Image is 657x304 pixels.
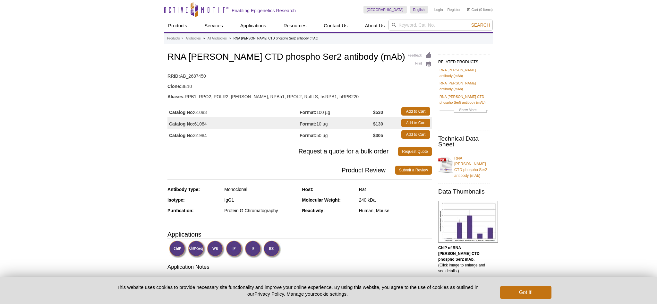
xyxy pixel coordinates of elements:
[245,240,262,258] img: Immunofluorescence Validated
[469,22,492,28] button: Search
[167,106,300,117] td: 61083
[224,208,297,213] div: Protein G Chromatography
[300,129,373,140] td: 50 µg
[167,197,185,203] strong: Isotype:
[169,133,194,138] strong: Catalog No:
[181,37,183,40] li: »
[302,187,314,192] strong: Host:
[300,133,316,138] strong: Format:
[302,197,341,203] strong: Molecular Weight:
[439,107,488,114] a: Show More
[438,189,490,195] h2: Data Thumbnails
[232,8,296,13] h2: Enabling Epigenetics Research
[106,284,490,297] p: This website uses cookies to provide necessary site functionality and improve your online experie...
[363,6,407,13] a: [GEOGRAPHIC_DATA]
[439,67,488,79] a: RNA [PERSON_NAME] antibody (mAb)
[447,7,460,12] a: Register
[226,240,243,258] img: Immunoprecipitation Validated
[280,20,311,32] a: Resources
[169,121,194,127] strong: Catalog No:
[167,36,180,41] a: Products
[167,94,185,100] strong: Aliases:
[254,291,284,297] a: Privacy Policy
[388,20,493,30] input: Keyword, Cat. No.
[445,6,446,13] li: |
[167,208,194,213] strong: Purification:
[395,166,432,175] a: Submit a Review
[398,147,432,156] a: Request Quote
[208,36,227,41] a: All Antibodies
[188,240,206,258] img: ChIP-Seq Validated
[164,20,191,32] a: Products
[167,187,200,192] strong: Antibody Type:
[167,129,300,140] td: 61984
[359,197,432,203] div: 240 kDa
[224,197,297,203] div: IgG1
[236,20,270,32] a: Applications
[439,80,488,92] a: RNA [PERSON_NAME] antibody (mAb)
[300,117,373,129] td: 10 µg
[373,121,383,127] strong: $130
[167,83,182,89] strong: Clone:
[467,7,478,12] a: Cart
[408,52,432,59] a: Feedback
[320,20,351,32] a: Contact Us
[471,22,490,28] span: Search
[234,37,319,40] li: RNA [PERSON_NAME] CTD phospho Ser2 antibody (mAb)
[438,246,480,262] b: ChIP of RNA [PERSON_NAME] CTD phospho Ser2 mAb.
[167,52,432,63] h1: RNA [PERSON_NAME] CTD phospho Ser2 antibody (mAb)
[203,37,205,40] li: »
[359,187,432,192] div: Rat
[207,240,225,258] img: Western Blot Validated
[438,201,498,243] img: RNA pol II CTD phospho Ser2 antibody (mAb) tested by ChIP.
[401,119,430,127] a: Add to Cart
[167,166,395,175] span: Product Review
[167,80,432,90] td: 3E10
[302,208,325,213] strong: Reactivity:
[361,20,389,32] a: About Us
[201,20,227,32] a: Services
[300,121,316,127] strong: Format:
[167,90,432,100] td: RPB1, RPO2, POLR2, [PERSON_NAME], RPBh1, RPOL2, RpIILS, hsRPB1, hRPB220
[467,6,493,13] li: (0 items)
[373,133,383,138] strong: $305
[439,94,488,105] a: RNA [PERSON_NAME] CTD phospho Ser5 antibody (mAb)
[224,187,297,192] div: Monoclonal
[169,240,187,258] img: ChIP Validated
[438,152,490,178] a: RNA [PERSON_NAME] CTD phospho Ser2 antibody (mAb)
[167,117,300,129] td: 61084
[167,69,432,80] td: AB_2687450
[167,263,432,272] h3: Application Notes
[410,6,428,13] a: English
[467,8,470,11] img: Your Cart
[169,109,194,115] strong: Catalog No:
[438,136,490,147] h2: Technical Data Sheet
[167,230,432,239] h3: Applications
[401,130,430,139] a: Add to Cart
[373,109,383,115] strong: $530
[186,36,201,41] a: Antibodies
[263,240,281,258] img: Immunocytochemistry Validated
[408,61,432,68] a: Print
[229,37,231,40] li: »
[315,291,346,297] button: cookie settings
[359,208,432,213] div: Human, Mouse
[167,147,398,156] span: Request a quote for a bulk order
[300,106,373,117] td: 100 µg
[438,245,490,274] p: (Click image to enlarge and see details.)
[434,7,443,12] a: Login
[167,73,180,79] strong: RRID:
[401,107,430,116] a: Add to Cart
[438,55,490,66] h2: RELATED PRODUCTS
[300,109,316,115] strong: Format:
[500,286,551,299] button: Got it!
